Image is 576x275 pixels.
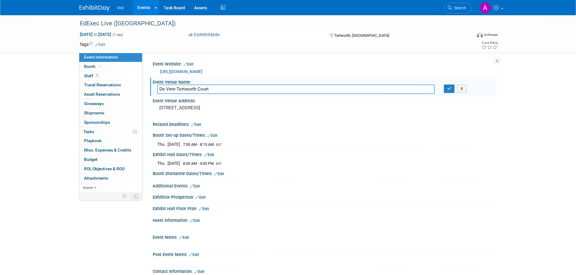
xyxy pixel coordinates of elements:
a: Edit [207,133,217,138]
a: Tasks [79,127,142,136]
span: (1 day) [112,33,123,37]
a: Edit [189,253,199,257]
a: Shipments [79,109,142,118]
span: BST [216,162,222,166]
td: Thu. [157,160,168,167]
td: [DATE] [168,141,180,147]
div: Exhibit Hall Dates/Times: [153,150,497,158]
span: [DATE] [DATE] [80,32,111,37]
div: Booth Set-up Dates/Times: [153,131,497,139]
td: Personalize Event Tab Strip [119,192,130,200]
td: Toggle Event Tabs [130,192,142,200]
span: more [83,185,93,190]
span: Tasks [83,129,94,134]
a: Edit [214,172,224,176]
a: Playbook [79,136,142,145]
pre: [STREET_ADDRESS] [159,105,289,110]
button: X [457,85,467,93]
div: Exhibit Hall Floor Plan: [153,204,497,212]
div: In-Person [484,33,498,37]
img: Amy Barker [480,2,491,14]
span: Playbook [84,138,102,143]
a: Edit [184,62,194,66]
img: Format-Inperson.png [477,32,483,37]
span: 7:00 AM - 8:15 AM [183,142,214,147]
div: Exhibitor Prospectus: [153,193,497,200]
button: Committed [186,32,222,38]
a: Misc. Expenses & Credits [79,146,142,155]
span: Event Information [84,55,118,59]
a: more [79,183,142,192]
img: ExhibitDay [80,5,110,11]
span: ROI, Objectives & ROO [84,166,125,171]
a: Staff1 [79,72,142,81]
div: Post Event Notes: [153,250,497,258]
span: Staff [84,73,99,78]
span: 8:30 AM - 4:00 PM [183,161,214,166]
span: Misc. Expenses & Credits [84,148,131,152]
div: Contact Information: [153,267,497,275]
a: Sponsorships [79,118,142,127]
div: Related Deadlines: [153,120,497,128]
span: Tortworth, [GEOGRAPHIC_DATA] [334,33,389,38]
span: Attachments [84,176,108,181]
span: Giveaways [84,101,104,106]
a: Event Information [79,53,142,62]
td: Thu. [157,141,168,147]
div: Booth Dismantle Dates/Times: [153,169,497,177]
span: Budget [84,157,98,162]
a: Edit [204,153,214,157]
a: ROI, Objectives & ROO [79,165,142,174]
span: BST [216,143,222,147]
td: [DATE] [168,160,180,167]
div: EdExec Live ([GEOGRAPHIC_DATA]) [78,18,463,29]
a: Edit [190,219,200,223]
div: Event Venue Address: [153,96,497,104]
a: Attachments [79,174,142,183]
a: Giveaways [79,99,142,108]
a: Budget [79,155,142,164]
div: Event Notes: [153,233,497,241]
a: Edit [191,123,201,127]
a: Search [444,3,472,13]
span: to [93,32,98,37]
a: Asset Reservations [79,90,142,99]
div: Event Venue Name: [153,78,497,85]
a: Edit [194,270,204,274]
span: Travel Reservations [84,82,121,87]
div: Additional Events: [153,181,497,189]
span: Search [452,6,466,10]
span: Asset Reservations [84,92,120,97]
a: Edit [179,235,189,240]
a: Booth [79,62,142,71]
span: Sponsorships [84,120,110,125]
div: Event Website: [153,59,497,67]
a: Edit [199,207,209,211]
a: Edit [196,195,206,200]
div: Hotel information: [153,216,497,224]
a: Travel Reservations [79,81,142,90]
a: [URL][DOMAIN_NAME] [160,69,203,74]
div: Event Rating [481,41,498,44]
span: Vivi [117,5,124,10]
i: Booth reservation complete [98,65,101,68]
span: 1 [95,73,99,78]
div: Event Format [436,31,498,40]
a: Edit [95,43,105,47]
span: Shipments [84,110,104,115]
td: Tags [80,41,105,47]
span: Booth [84,64,103,69]
a: Edit [190,184,200,188]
